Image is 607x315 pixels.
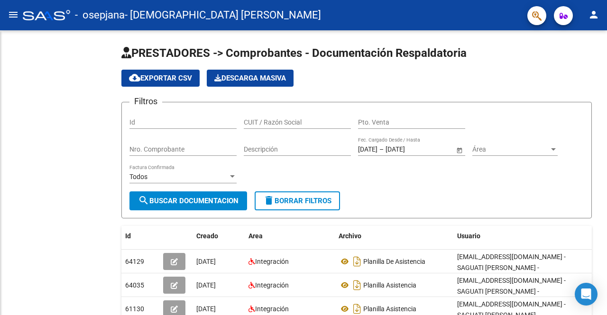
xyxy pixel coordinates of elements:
[138,195,149,206] mat-icon: search
[363,258,425,265] span: Planilla De Asistencia
[453,226,596,246] datatable-header-cell: Usuario
[121,226,159,246] datatable-header-cell: Id
[255,258,289,265] span: Integración
[207,70,294,87] button: Descarga Masiva
[454,145,464,155] button: Open calendar
[255,191,340,210] button: Borrar Filtros
[129,95,162,108] h3: Filtros
[263,197,331,205] span: Borrar Filtros
[255,305,289,313] span: Integración
[457,277,566,295] span: [EMAIL_ADDRESS][DOMAIN_NAME] - SAGUATI [PERSON_NAME] -
[363,305,416,313] span: Planilla Asistencia
[8,9,19,20] mat-icon: menu
[193,226,245,246] datatable-header-cell: Creado
[472,145,549,153] span: Área
[125,281,144,289] span: 64035
[125,305,144,313] span: 61130
[125,5,321,26] span: - [DEMOGRAPHIC_DATA] [PERSON_NAME]
[255,281,289,289] span: Integración
[379,145,384,153] span: –
[248,232,263,240] span: Area
[214,74,286,82] span: Descarga Masiva
[207,70,294,87] app-download-masive: Descarga masiva de comprobantes (adjuntos)
[335,226,453,246] datatable-header-cell: Archivo
[575,283,598,306] div: Open Intercom Messenger
[196,281,216,289] span: [DATE]
[339,232,361,240] span: Archivo
[138,197,239,205] span: Buscar Documentacion
[386,145,432,153] input: Fecha fin
[351,254,363,269] i: Descargar documento
[351,278,363,293] i: Descargar documento
[245,226,335,246] datatable-header-cell: Area
[196,232,218,240] span: Creado
[263,195,275,206] mat-icon: delete
[125,258,144,265] span: 64129
[129,173,147,180] span: Todos
[588,9,599,20] mat-icon: person
[196,258,216,265] span: [DATE]
[75,5,125,26] span: - osepjana
[196,305,216,313] span: [DATE]
[121,46,467,60] span: PRESTADORES -> Comprobantes - Documentación Respaldatoria
[121,70,200,87] button: Exportar CSV
[125,232,131,240] span: Id
[129,191,247,210] button: Buscar Documentacion
[129,74,192,82] span: Exportar CSV
[358,145,377,153] input: Fecha inicio
[363,281,416,289] span: Planilla Asistencia
[129,72,140,83] mat-icon: cloud_download
[457,232,480,240] span: Usuario
[457,253,566,271] span: [EMAIL_ADDRESS][DOMAIN_NAME] - SAGUATI [PERSON_NAME] -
